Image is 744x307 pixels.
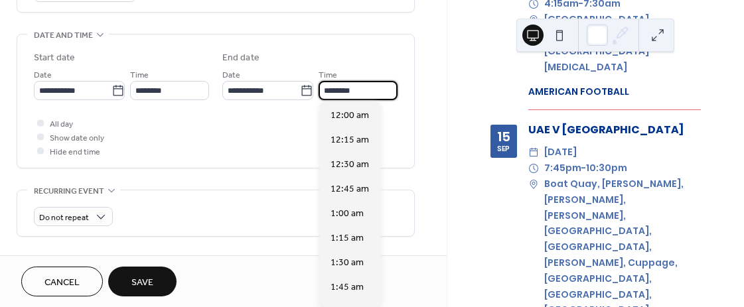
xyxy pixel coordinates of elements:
[34,253,86,267] span: Event image
[528,176,539,192] div: ​
[331,157,369,171] span: 12:30 am
[544,160,581,176] span: 7:45pm
[497,130,510,143] div: 15
[34,184,104,198] span: Recurring event
[528,145,539,160] div: ​
[528,12,539,28] div: ​
[528,122,701,138] div: UAE V [GEOGRAPHIC_DATA]
[331,108,369,122] span: 12:00 am
[21,267,103,296] button: Cancel
[44,276,80,290] span: Cancel
[222,51,260,65] div: End date
[331,182,369,196] span: 12:45 am
[331,280,364,294] span: 1:45 am
[130,68,149,82] span: Time
[50,145,100,159] span: Hide end time
[586,160,627,176] span: 10:30pm
[50,131,104,145] span: Show date only
[222,68,240,82] span: Date
[544,145,577,160] span: [DATE]
[331,255,364,269] span: 1:30 am
[34,51,75,65] div: Start date
[331,133,369,147] span: 12:15 am
[108,267,177,296] button: Save
[581,160,586,176] span: -
[331,206,364,220] span: 1:00 am
[319,68,337,82] span: Time
[528,85,701,99] div: AMERICAN FOOTBALL
[50,117,73,131] span: All day
[331,231,364,245] span: 1:15 am
[34,29,93,42] span: Date and time
[39,210,89,225] span: Do not repeat
[497,146,510,153] div: Sep
[528,160,539,176] div: ​
[544,12,701,75] span: [GEOGRAPHIC_DATA], [GEOGRAPHIC_DATA], [GEOGRAPHIC_DATA][MEDICAL_DATA]
[34,68,52,82] span: Date
[131,276,153,290] span: Save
